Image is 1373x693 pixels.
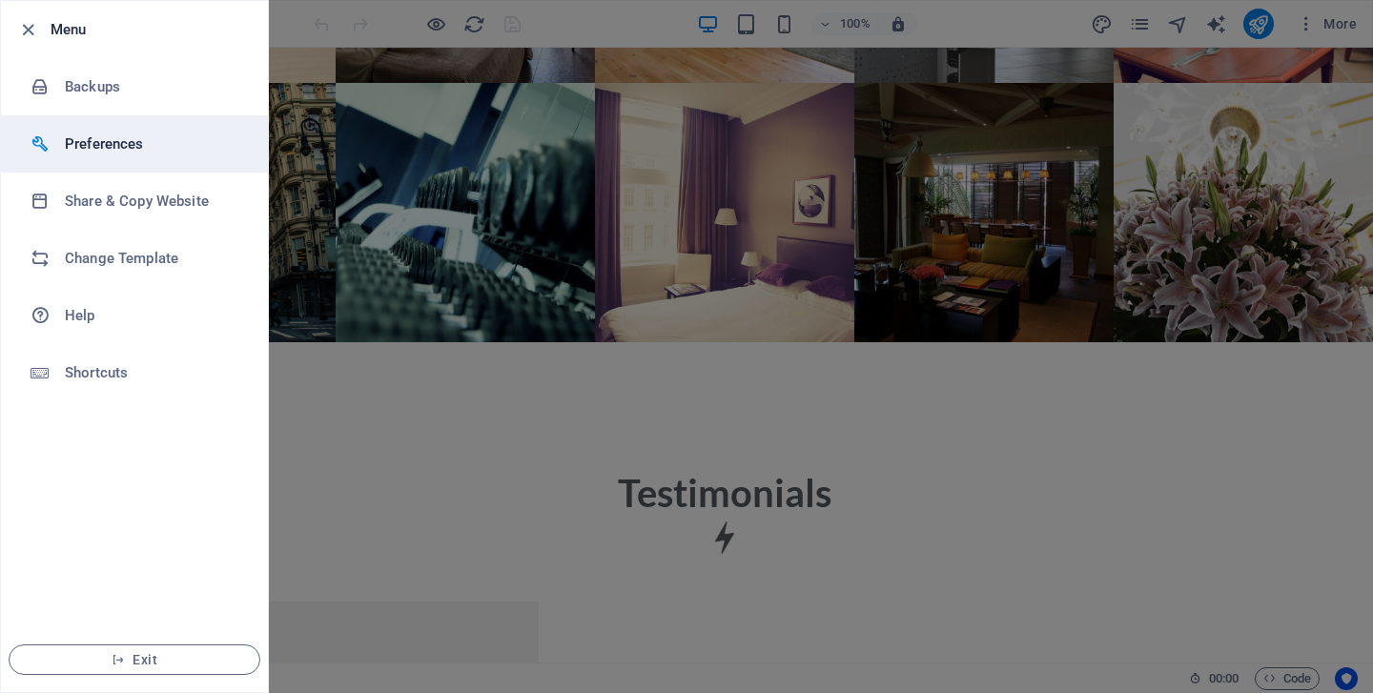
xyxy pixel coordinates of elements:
h6: Backups [65,75,241,98]
h6: Help [65,304,241,327]
h6: Menu [51,18,253,41]
a: Help [1,287,268,344]
h6: Change Template [65,247,241,270]
h6: Preferences [65,132,241,155]
h6: Shortcuts [65,361,241,384]
h6: Share & Copy Website [65,190,241,213]
span: Exit [25,652,244,667]
button: Exit [9,644,260,675]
